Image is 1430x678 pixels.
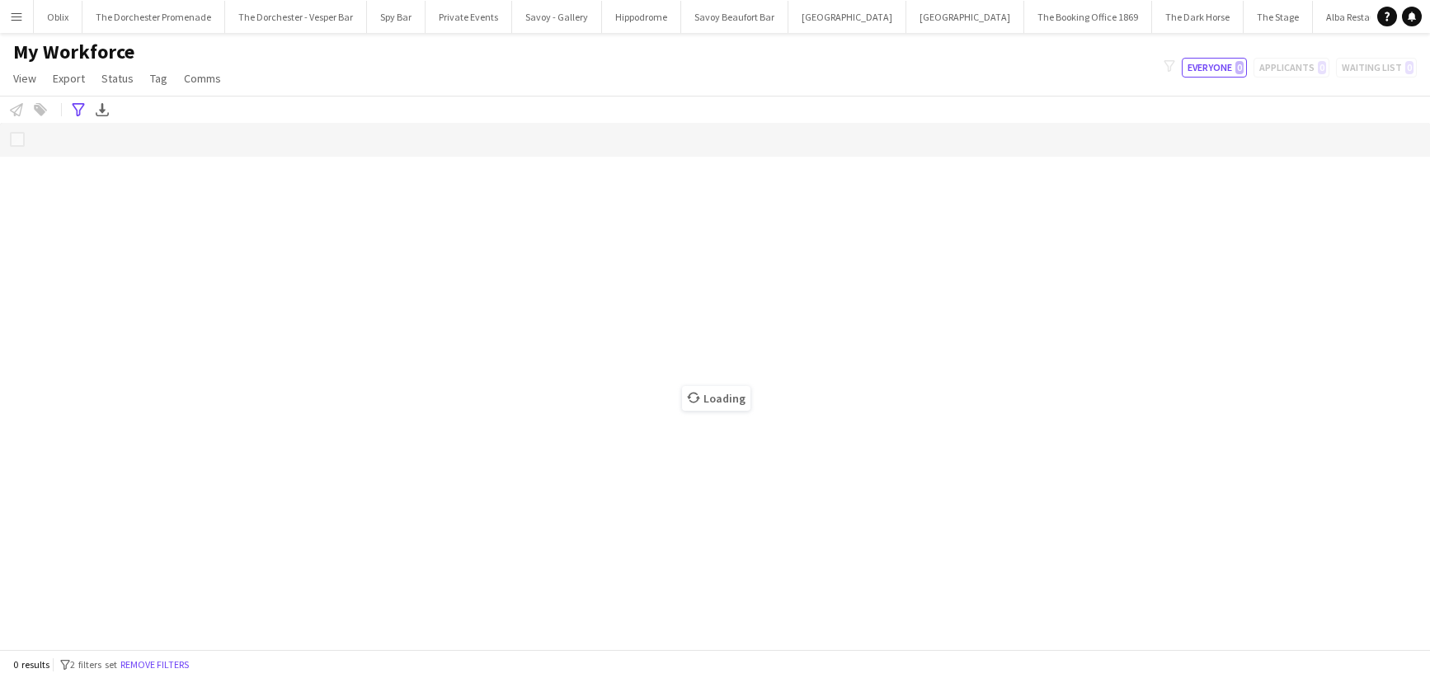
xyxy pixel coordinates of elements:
app-action-btn: Advanced filters [68,100,88,120]
button: The Dark Horse [1152,1,1244,33]
a: Status [95,68,140,89]
button: Savoy Beaufort Bar [681,1,788,33]
button: Savoy - Gallery [512,1,602,33]
button: [GEOGRAPHIC_DATA] [906,1,1024,33]
button: Hippodrome [602,1,681,33]
span: Status [101,71,134,86]
app-action-btn: Export XLSX [92,100,112,120]
button: Everyone0 [1182,58,1247,78]
button: Private Events [426,1,512,33]
button: Alba Restaurant [1313,1,1408,33]
button: Remove filters [117,656,192,674]
button: The Stage [1244,1,1313,33]
span: Tag [150,71,167,86]
button: [GEOGRAPHIC_DATA] [788,1,906,33]
span: View [13,71,36,86]
a: Tag [143,68,174,89]
span: Loading [682,386,750,411]
button: The Booking Office 1869 [1024,1,1152,33]
span: Export [53,71,85,86]
button: The Dorchester Promenade [82,1,225,33]
a: Comms [177,68,228,89]
span: 2 filters set [70,658,117,671]
button: The Dorchester - Vesper Bar [225,1,367,33]
span: Comms [184,71,221,86]
button: Spy Bar [367,1,426,33]
button: Oblix [34,1,82,33]
a: View [7,68,43,89]
span: My Workforce [13,40,134,64]
span: 0 [1235,61,1244,74]
a: Export [46,68,92,89]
